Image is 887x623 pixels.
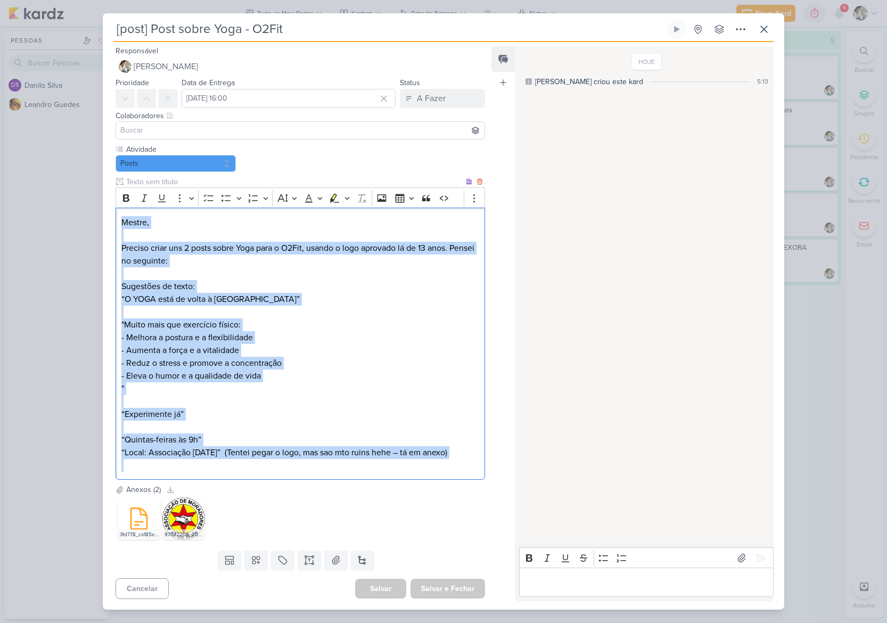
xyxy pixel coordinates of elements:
label: Atividade [125,144,236,155]
div: Editor editing area: main [519,568,774,597]
label: Status [400,78,420,87]
label: Prioridade [116,78,149,87]
label: Data de Entrega [182,78,235,87]
div: Anexos (2) [126,484,161,495]
div: 5:13 [757,77,768,86]
input: Texto sem título [124,176,464,187]
input: Kard Sem Título [113,20,665,39]
p: “O YOGA está de volta à [GEOGRAPHIC_DATA]” [121,293,479,306]
div: 97072208_2027484544062254_524173543455425879_n.jpg [162,529,205,540]
button: [PERSON_NAME] [116,57,485,76]
div: [PERSON_NAME] criou este kard [535,76,643,87]
p: Preciso criar uns 2 posts sobre Yoga para o O2Fit, usando o logo aprovado lá de 13 anos. Pensei n... [121,242,479,267]
div: Editor editing area: main [116,208,485,480]
button: A Fazer [400,89,485,108]
p: " [121,382,479,395]
input: Buscar [118,124,482,137]
div: A Fazer [417,92,446,105]
div: Editor toolbar [519,547,774,568]
span: [PERSON_NAME] [134,60,198,73]
button: Posts [116,155,236,172]
label: Responsável [116,46,158,55]
p: Sugestões de texto: [121,280,479,293]
input: Select a date [182,89,396,108]
button: Cancelar [116,578,169,599]
div: Colaboradores [116,110,485,121]
p: Mestre, [121,216,479,229]
p: "Muito mais que exercício físico: - Melhora a postura e a flexibilidade - Aumenta a força e a vit... [121,318,479,382]
div: Editor toolbar [116,187,485,208]
div: Ligar relógio [672,25,681,34]
p: “Experimente já” [121,408,479,421]
p: “Quintas-feiras às 9h” “Local: Associação [DATE]” (Tentei pegar o logo, mas sao mto ruins hehe – ... [121,433,479,459]
img: Raphael Simas [119,60,132,73]
div: 3fd778_ca185ea4d9a34aeabf0dcf268f4ae363~mv2.avif [118,529,160,540]
img: E1fdUUfULLYZU9fP3tUCzM3g0tEyELf57kkaU5j5.jpg [162,497,205,540]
